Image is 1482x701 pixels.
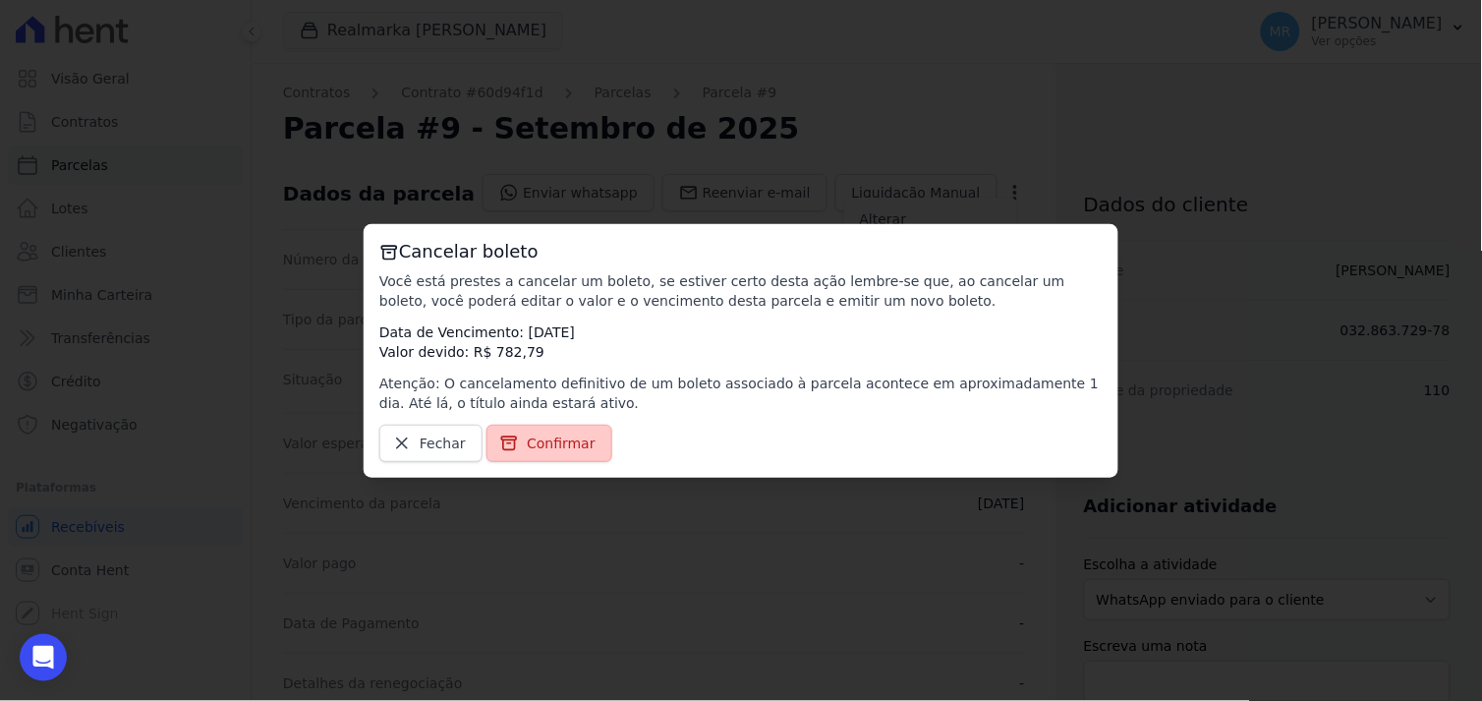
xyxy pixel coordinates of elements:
[20,634,67,681] div: Open Intercom Messenger
[379,425,483,462] a: Fechar
[379,322,1103,362] p: Data de Vencimento: [DATE] Valor devido: R$ 782,79
[420,434,466,453] span: Fechar
[379,240,1103,263] h3: Cancelar boleto
[379,374,1103,413] p: Atenção: O cancelamento definitivo de um boleto associado à parcela acontece em aproximadamente 1...
[527,434,596,453] span: Confirmar
[379,271,1103,311] p: Você está prestes a cancelar um boleto, se estiver certo desta ação lembre-se que, ao cancelar um...
[486,425,612,462] a: Confirmar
